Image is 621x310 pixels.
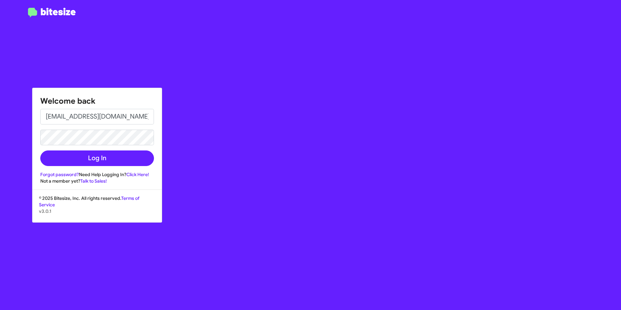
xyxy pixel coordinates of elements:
p: v3.0.1 [39,208,155,214]
div: © 2025 Bitesize, Inc. All rights reserved. [32,195,162,222]
a: Forgot password? [40,172,79,177]
input: Email address [40,109,154,124]
a: Terms of Service [39,195,139,208]
a: Talk to Sales! [80,178,107,184]
div: Not a member yet? [40,178,154,184]
h1: Welcome back [40,96,154,106]
a: Click Here! [126,172,149,177]
div: Need Help Logging In? [40,171,154,178]
button: Log In [40,150,154,166]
